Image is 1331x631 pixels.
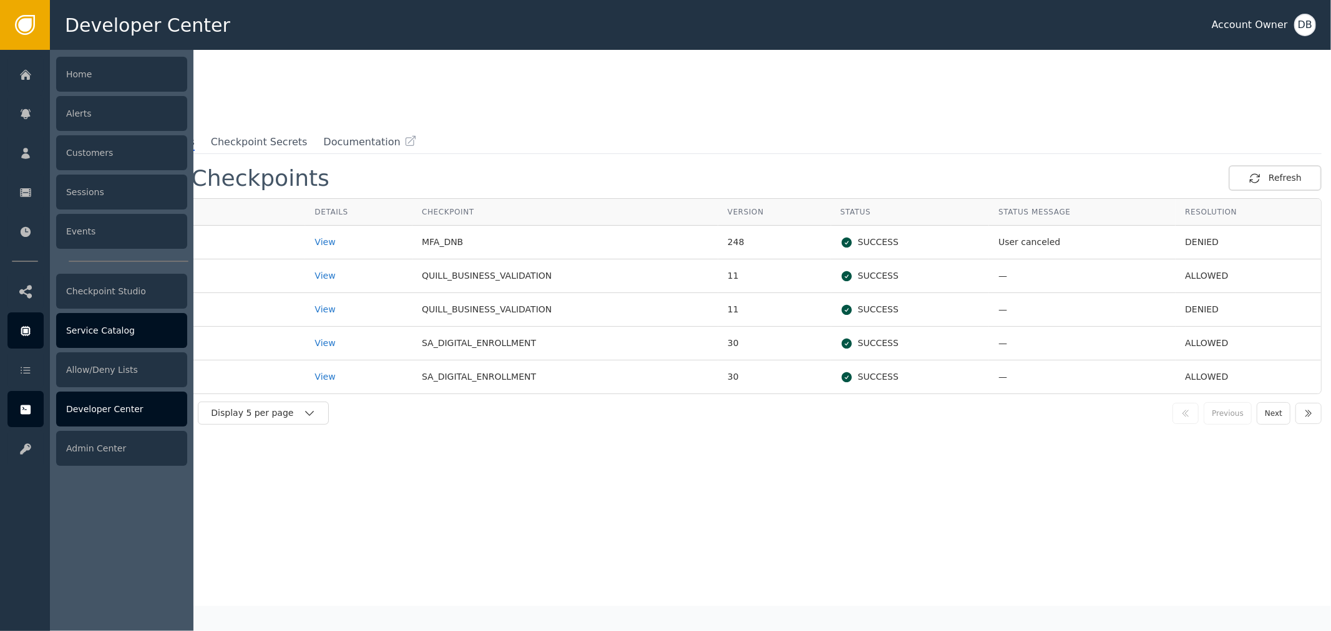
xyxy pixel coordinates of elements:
[728,206,822,218] div: Version
[314,206,403,218] div: Details
[841,303,980,316] div: SUCCESS
[314,303,403,316] div: View
[323,135,400,150] span: Documentation
[56,313,187,348] div: Service Catalog
[841,337,980,350] div: SUCCESS
[65,11,230,39] span: Developer Center
[7,273,187,309] a: Checkpoint Studio
[314,337,403,350] div: View
[56,135,187,170] div: Customers
[56,96,187,131] div: Alerts
[1176,259,1321,293] td: ALLOWED
[718,259,831,293] td: 11
[198,402,329,425] button: Display 5 per page
[718,226,831,259] td: 248
[56,431,187,466] div: Admin Center
[323,135,416,150] a: Documentation
[989,360,1176,393] td: —
[211,135,308,150] span: Checkpoint Secrets
[314,236,403,249] div: View
[56,57,187,92] div: Home
[56,175,187,210] div: Sessions
[1249,171,1302,185] div: Refresh
[56,274,187,309] div: Checkpoint Studio
[1212,17,1288,32] div: Account Owner
[1176,226,1321,259] td: DENIED
[998,206,1166,218] div: Status Message
[412,293,718,327] td: QUILL_BUSINESS_VALIDATION
[1176,327,1321,360] td: ALLOWED
[7,352,187,388] a: Allow/Deny Lists
[841,269,980,282] div: SUCCESS
[7,95,187,132] a: Alerts
[412,360,718,393] td: SA_DIGITAL_ENROLLMENT
[56,352,187,387] div: Allow/Deny Lists
[989,327,1176,360] td: —
[841,206,980,218] div: Status
[412,226,718,259] td: MFA_DNB
[841,236,980,249] div: SUCCESS
[56,214,187,249] div: Events
[1229,165,1322,191] button: Refresh
[314,370,403,383] div: View
[412,327,718,360] td: SA_DIGITAL_ENROLLMENT
[7,213,187,249] a: Events
[1185,206,1312,218] div: Resolution
[1294,14,1316,36] button: DB
[7,174,187,210] a: Sessions
[7,312,187,349] a: Service Catalog
[211,407,303,420] div: Display 5 per page
[1176,293,1321,327] td: DENIED
[718,327,831,360] td: 30
[314,269,403,282] div: View
[7,56,187,92] a: Home
[7,135,187,171] a: Customers
[422,206,709,218] div: Checkpoint
[7,391,187,427] a: Developer Center
[989,259,1176,293] td: —
[989,226,1176,259] td: User canceled
[841,370,980,383] div: SUCCESS
[412,259,718,293] td: QUILL_BUSINESS_VALIDATION
[989,293,1176,327] td: —
[1176,360,1321,393] td: ALLOWED
[1257,402,1290,425] button: Next
[7,430,187,466] a: Admin Center
[56,392,187,426] div: Developer Center
[718,293,831,327] td: 11
[718,360,831,393] td: 30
